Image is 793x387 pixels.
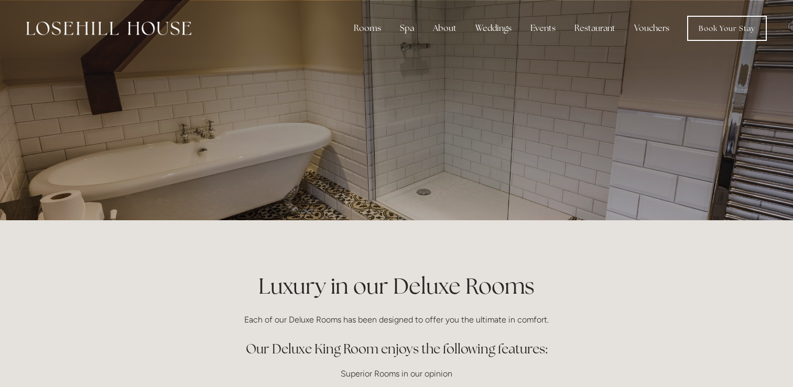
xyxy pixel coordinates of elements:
[26,21,191,35] img: Losehill House
[687,16,767,41] a: Book Your Stay
[467,18,520,39] div: Weddings
[146,367,647,381] p: Superior Rooms in our opinion
[146,313,647,327] p: Each of our Deluxe Rooms has been designed to offer you the ultimate in comfort.
[522,18,564,39] div: Events
[626,18,678,39] a: Vouchers
[345,18,389,39] div: Rooms
[146,340,647,358] h2: Our Deluxe King Room enjoys the following features:
[566,18,624,39] div: Restaurant
[392,18,422,39] div: Spa
[146,271,647,302] h1: Luxury in our Deluxe Rooms
[425,18,465,39] div: About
